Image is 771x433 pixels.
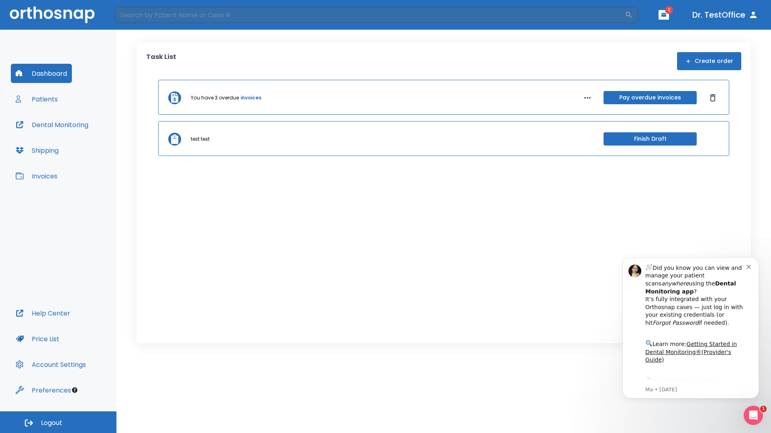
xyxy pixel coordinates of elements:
[10,6,95,23] img: Orthosnap
[604,132,697,146] button: Finish Draft
[191,136,210,143] p: test test
[191,94,239,101] p: You have 3 overdue
[604,91,697,104] button: Pay overdue invoices
[11,64,72,83] button: Dashboard
[11,380,76,400] button: Preferences
[11,141,63,160] button: Shipping
[744,406,763,425] iframe: Intercom live chat
[706,91,719,104] button: Dismiss
[689,8,761,22] button: Dr. TestOffice
[677,52,741,70] button: Create order
[665,6,673,14] span: 1
[41,419,62,427] span: Logout
[760,406,767,412] span: 1
[136,12,143,19] button: Dismiss notification
[610,250,771,403] iframe: Intercom notifications message
[241,94,261,101] a: invoices
[35,128,106,142] a: App Store
[146,52,176,70] p: Task List
[35,126,136,167] div: Download the app: | ​ Let us know if you need help getting started!
[11,329,64,348] button: Price List
[11,355,91,374] button: Account Settings
[115,7,625,23] input: Search by Patient Name or Case #
[11,89,63,109] button: Patients
[11,166,62,186] button: Invoices
[35,136,136,143] p: Message from Ma, sent 7w ago
[71,386,78,394] div: Tooltip anchor
[11,304,75,323] button: Help Center
[11,115,93,134] button: Dental Monitoring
